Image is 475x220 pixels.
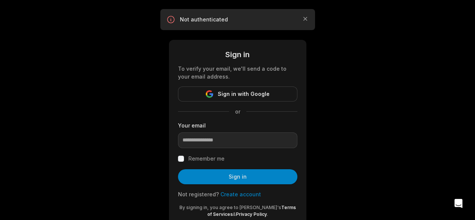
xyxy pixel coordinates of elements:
button: Sign in with Google [178,86,297,102]
span: & [233,211,236,217]
div: To verify your email, we'll send a code to your email address. [178,65,297,80]
div: Sign in [178,49,297,60]
label: Remember me [188,154,225,163]
label: Your email [178,121,297,129]
div: Open Intercom Messenger [449,194,467,212]
span: Sign in with Google [218,90,270,99]
p: Not authenticated [180,16,296,23]
span: or [229,108,246,115]
a: Terms of Services [207,205,296,217]
span: Not registered? [178,191,219,197]
a: Create account [220,191,261,197]
span: . [267,211,268,217]
button: Sign in [178,169,297,184]
a: Privacy Policy [236,211,267,217]
span: By signing in, you agree to [PERSON_NAME]'s [179,205,281,210]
